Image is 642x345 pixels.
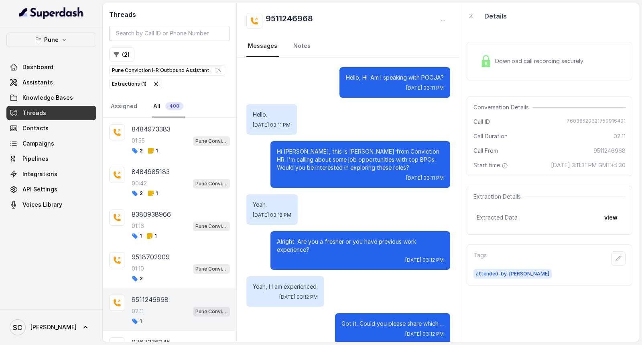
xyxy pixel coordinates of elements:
[473,269,552,279] span: attended-by-[PERSON_NAME]
[246,35,279,57] a: Messages
[132,222,144,230] p: 01:16
[132,275,143,282] span: 2
[266,13,313,29] h2: 9511246968
[6,90,96,105] a: Knowledge Bases
[22,185,57,193] span: API Settings
[473,161,510,169] span: Start time
[109,96,139,117] a: Assigned
[406,85,444,91] span: [DATE] 03:11 PM
[165,102,183,110] span: 400
[480,55,492,67] img: Lock Icon
[6,152,96,166] a: Pipelines
[473,118,490,126] span: Call ID
[195,137,228,145] p: Pune Conviction HR Outbound Assistant
[567,118,626,126] span: 76038520621759916491
[152,96,185,117] a: All400
[22,155,49,163] span: Pipelines
[6,167,96,181] a: Integrations
[148,190,158,197] span: 1
[599,210,622,225] button: view
[30,323,77,331] span: [PERSON_NAME]
[6,182,96,197] a: API Settings
[253,212,291,218] span: [DATE] 03:12 PM
[13,323,22,332] text: SC
[132,252,170,262] p: 9518702909
[22,124,49,132] span: Contacts
[22,170,57,178] span: Integrations
[6,316,96,339] a: [PERSON_NAME]
[253,201,291,209] p: Yeah.
[473,147,498,155] span: Call From
[253,283,318,291] p: Yeah, I I am experienced.
[148,148,158,154] span: 1
[473,103,532,111] span: Conversation Details
[132,148,143,154] span: 2
[22,94,73,102] span: Knowledge Bases
[132,209,171,219] p: 8380938966
[253,111,291,119] p: Hello.
[614,132,626,140] span: 02:11
[473,193,524,201] span: Extraction Details
[132,233,142,239] span: 1
[132,265,144,273] p: 01:10
[277,148,444,172] p: Hi [PERSON_NAME], this is [PERSON_NAME] from Conviction HR. I'm calling about some job opportunit...
[22,109,46,117] span: Threads
[132,124,171,134] p: 8484973383
[132,190,143,197] span: 2
[6,136,96,151] a: Campaigns
[473,132,508,140] span: Call Duration
[405,257,444,263] span: [DATE] 03:12 PM
[292,35,312,57] a: Notes
[132,318,142,324] span: 1
[195,180,228,188] p: Pune Conviction HR Outbound Assistant
[279,294,318,300] span: [DATE] 03:12 PM
[109,47,134,62] button: (2)
[593,147,626,155] span: 9511246968
[132,307,144,315] p: 02:11
[246,35,450,57] nav: Tabs
[109,96,230,117] nav: Tabs
[6,33,96,47] button: Pune
[109,65,225,76] button: Pune Conviction HR Outbound Assistant
[6,60,96,74] a: Dashboard
[22,140,54,148] span: Campaigns
[146,233,156,239] span: 1
[6,106,96,120] a: Threads
[132,295,169,304] p: 9511246968
[6,75,96,90] a: Assistants
[6,121,96,136] a: Contacts
[473,251,487,266] p: Tags
[253,122,291,128] span: [DATE] 03:11 PM
[22,78,53,86] span: Assistants
[551,161,626,169] span: [DATE] 3:11:31 PM GMT+5:30
[6,197,96,212] a: Voices Library
[112,80,146,88] div: Extractions ( 1 )
[346,74,444,82] p: Hello, Hi. Am I speaking with POOJA?
[477,214,518,222] span: Extracted Data
[195,265,228,273] p: Pune Conviction HR Outbound Assistant
[132,137,145,145] p: 01:55
[109,10,230,19] h2: Threads
[195,222,228,230] p: Pune Conviction HR Outbound Assistant
[405,331,444,337] span: [DATE] 03:12 PM
[132,167,170,177] p: 8484985183
[19,6,84,19] img: light.svg
[195,308,228,316] p: Pune Conviction HR Outbound Assistant
[277,238,444,254] p: Alright. Are you a fresher or you have previous work experience?
[495,57,587,65] span: Download call recording securely
[406,175,444,181] span: [DATE] 03:11 PM
[341,320,444,328] p: Got it. Could you please share which ...
[44,35,59,45] p: Pune
[22,63,53,71] span: Dashboard
[484,11,507,21] p: Details
[112,66,209,74] p: Pune Conviction HR Outbound Assistant
[132,179,147,187] p: 00:42
[22,201,62,209] span: Voices Library
[109,26,230,41] input: Search by Call ID or Phone Number
[109,79,162,89] button: Extractions (1)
